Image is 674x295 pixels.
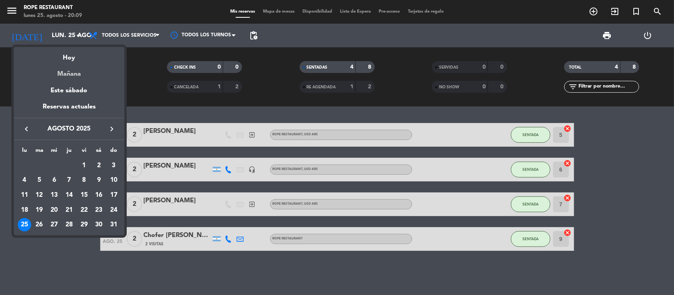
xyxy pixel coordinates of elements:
div: 17 [107,189,120,202]
div: 25 [18,218,31,232]
td: 26 de agosto de 2025 [32,218,47,233]
i: keyboard_arrow_right [107,124,116,134]
td: 13 de agosto de 2025 [47,188,62,203]
td: 6 de agosto de 2025 [47,173,62,188]
td: 24 de agosto de 2025 [106,203,121,218]
td: 18 de agosto de 2025 [17,203,32,218]
td: 5 de agosto de 2025 [32,173,47,188]
td: 4 de agosto de 2025 [17,173,32,188]
div: Reservas actuales [14,102,124,118]
td: 17 de agosto de 2025 [106,188,121,203]
div: 18 [18,204,31,217]
i: keyboard_arrow_left [22,124,31,134]
th: martes [32,146,47,158]
div: 28 [62,218,76,232]
div: 6 [47,174,61,187]
div: 11 [18,189,31,202]
div: Este sábado [14,80,124,102]
td: 12 de agosto de 2025 [32,188,47,203]
td: 14 de agosto de 2025 [62,188,77,203]
td: 22 de agosto de 2025 [77,203,92,218]
div: 4 [18,174,31,187]
div: 7 [62,174,76,187]
div: 22 [77,204,91,217]
th: sábado [92,146,107,158]
div: Mañana [14,63,124,79]
div: 8 [77,174,91,187]
td: 19 de agosto de 2025 [32,203,47,218]
td: 8 de agosto de 2025 [77,173,92,188]
div: 3 [107,159,120,172]
div: 27 [47,218,61,232]
span: agosto 2025 [34,124,105,134]
td: 31 de agosto de 2025 [106,218,121,233]
td: 29 de agosto de 2025 [77,218,92,233]
td: 21 de agosto de 2025 [62,203,77,218]
th: jueves [62,146,77,158]
td: 28 de agosto de 2025 [62,218,77,233]
div: 12 [33,189,46,202]
td: 23 de agosto de 2025 [92,203,107,218]
div: 20 [47,204,61,217]
th: lunes [17,146,32,158]
div: 14 [62,189,76,202]
div: 2 [92,159,105,172]
div: 1 [77,159,91,172]
div: 19 [33,204,46,217]
td: 7 de agosto de 2025 [62,173,77,188]
td: 2 de agosto de 2025 [92,158,107,173]
div: 23 [92,204,105,217]
td: 9 de agosto de 2025 [92,173,107,188]
div: 16 [92,189,105,202]
div: 10 [107,174,120,187]
td: 15 de agosto de 2025 [77,188,92,203]
div: 9 [92,174,105,187]
th: viernes [77,146,92,158]
div: 5 [33,174,46,187]
td: 16 de agosto de 2025 [92,188,107,203]
td: AGO. [17,158,77,173]
div: Hoy [14,47,124,63]
td: 27 de agosto de 2025 [47,218,62,233]
div: 24 [107,204,120,217]
td: 25 de agosto de 2025 [17,218,32,233]
div: 21 [62,204,76,217]
div: 13 [47,189,61,202]
div: 15 [77,189,91,202]
td: 11 de agosto de 2025 [17,188,32,203]
button: keyboard_arrow_right [105,124,119,134]
div: 26 [33,218,46,232]
td: 10 de agosto de 2025 [106,173,121,188]
div: 29 [77,218,91,232]
td: 1 de agosto de 2025 [77,158,92,173]
th: domingo [106,146,121,158]
button: keyboard_arrow_left [19,124,34,134]
div: 31 [107,218,120,232]
td: 30 de agosto de 2025 [92,218,107,233]
td: 3 de agosto de 2025 [106,158,121,173]
td: 20 de agosto de 2025 [47,203,62,218]
th: miércoles [47,146,62,158]
div: 30 [92,218,105,232]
